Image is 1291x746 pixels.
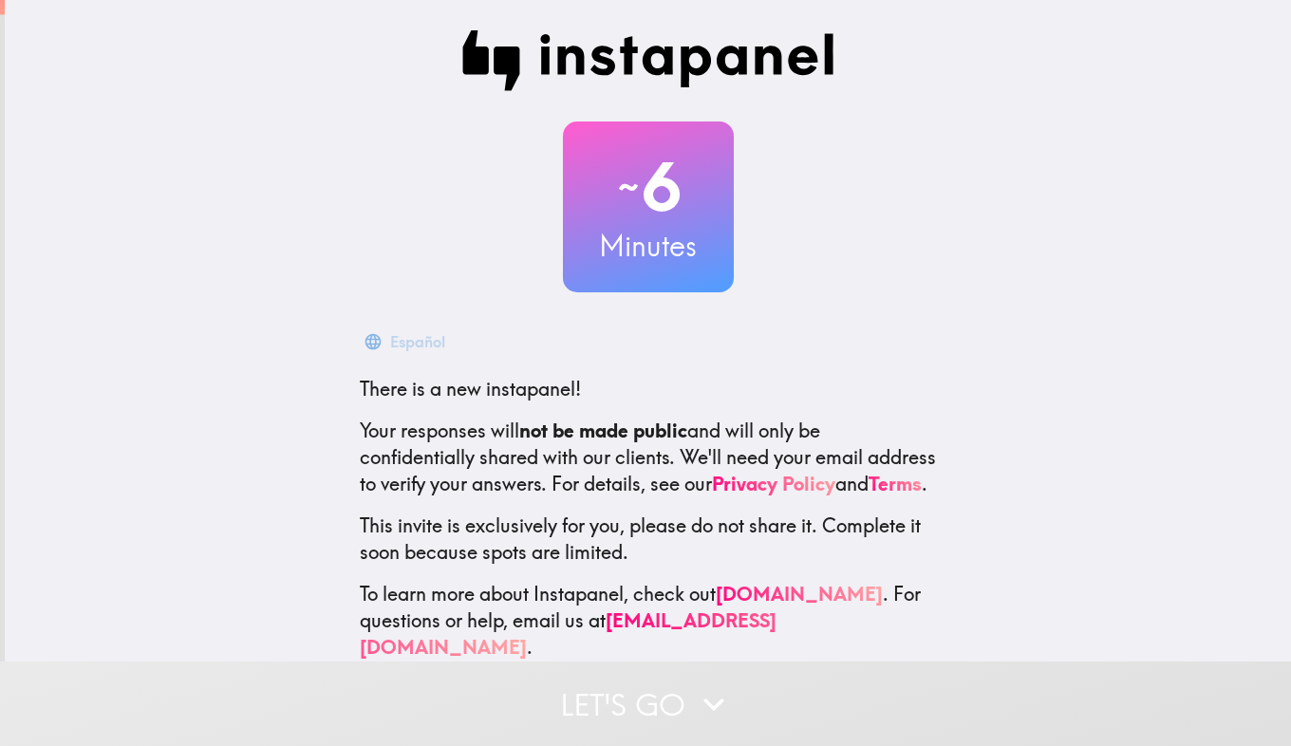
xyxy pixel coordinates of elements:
[390,328,445,355] div: Español
[869,472,922,495] a: Terms
[615,159,642,215] span: ~
[563,226,734,266] h3: Minutes
[360,323,453,361] button: Español
[360,377,581,401] span: There is a new instapanel!
[360,608,776,659] a: [EMAIL_ADDRESS][DOMAIN_NAME]
[360,581,937,661] p: To learn more about Instapanel, check out . For questions or help, email us at .
[519,419,687,442] b: not be made public
[462,30,834,91] img: Instapanel
[712,472,835,495] a: Privacy Policy
[360,513,937,566] p: This invite is exclusively for you, please do not share it. Complete it soon because spots are li...
[360,418,937,497] p: Your responses will and will only be confidentially shared with our clients. We'll need your emai...
[563,148,734,226] h2: 6
[716,582,883,606] a: [DOMAIN_NAME]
